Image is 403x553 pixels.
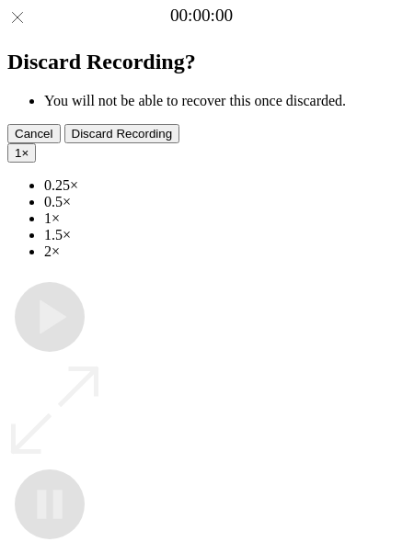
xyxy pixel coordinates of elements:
[44,194,396,210] li: 0.5×
[7,143,36,163] button: 1×
[44,243,396,260] li: 2×
[7,124,61,143] button: Cancel
[7,50,396,74] h2: Discard Recording?
[44,227,396,243] li: 1.5×
[15,146,21,160] span: 1
[170,6,233,26] a: 00:00:00
[44,210,396,227] li: 1×
[64,124,180,143] button: Discard Recording
[44,93,396,109] li: You will not be able to recover this once discarded.
[44,177,396,194] li: 0.25×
